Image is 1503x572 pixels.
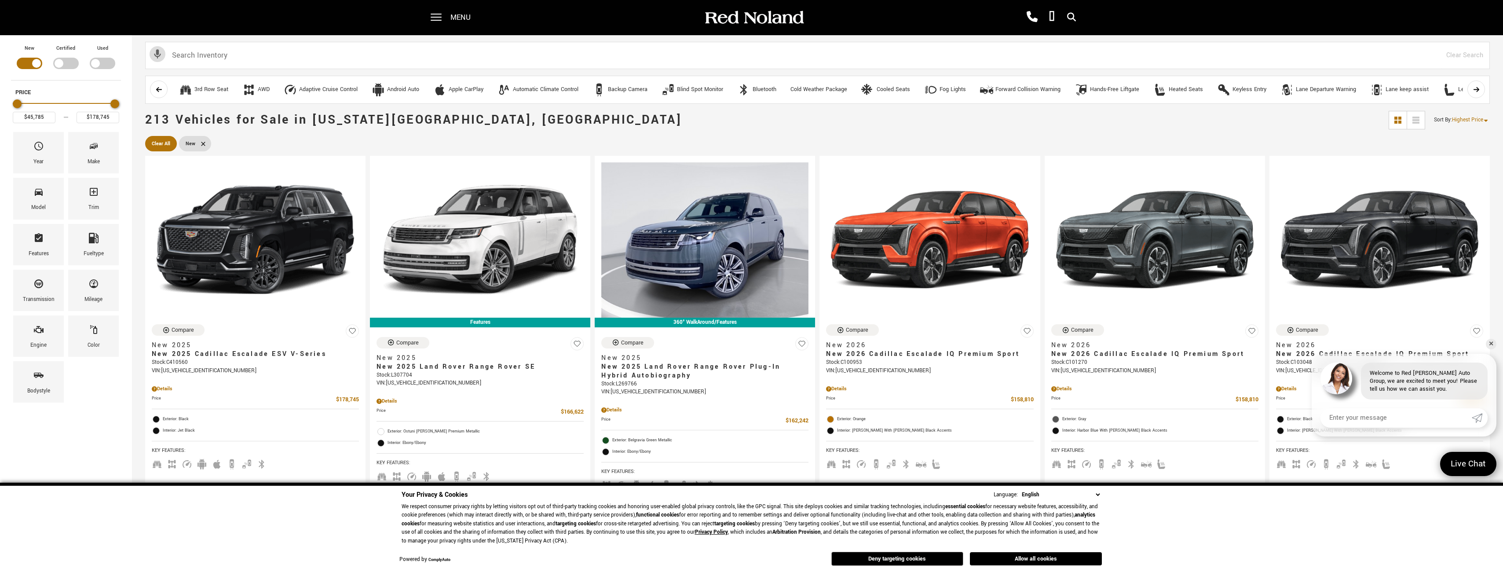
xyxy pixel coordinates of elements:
span: Forward Collision Warning [1366,460,1376,466]
div: Transmission [23,295,55,304]
span: Bodystyle [33,368,44,386]
div: Android Auto [387,86,419,94]
div: Android Auto [372,83,385,96]
button: scroll right [1467,81,1485,98]
span: $178,745 [336,395,359,404]
a: New 2026New 2026 Cadillac Escalade IQ Premium Sport [1051,341,1258,359]
div: Fog Lights [940,86,966,94]
span: Heated Seats [1156,460,1167,466]
button: Compare Vehicle [152,324,205,336]
span: New 2025 [152,341,352,350]
div: TransmissionTransmission [13,270,64,311]
div: 3rd Row Seat [194,86,228,94]
span: Third Row Seats [1276,460,1287,466]
a: Price $158,810 [826,395,1033,404]
div: Forward Collision Warning [995,86,1061,94]
span: Adaptive Cruise Control [1081,460,1092,466]
img: Red Noland Auto Group [703,10,805,26]
span: Third Row Seats [826,460,837,466]
span: AWD [601,481,612,488]
div: Pricing Details - New 2025 Land Rover Range Rover SE With Navigation & AWD [377,397,584,405]
div: Hands-Free Liftgate [1075,83,1088,96]
button: Save Vehicle [570,337,584,354]
button: Compare Vehicle [826,324,879,336]
a: Privacy Policy [695,528,728,536]
div: Make [88,157,100,167]
span: Apple Car-Play [646,481,657,488]
div: VIN: [US_VEHICLE_IDENTIFICATION_NUMBER] [1051,367,1258,375]
strong: essential cookies [945,503,985,510]
div: Lane Departure Warning [1296,86,1356,94]
span: Interior: Harbor Blue With [PERSON_NAME] Black Accents [1062,426,1258,435]
span: Interior: Ebony/Ebony [388,439,584,447]
button: Backup CameraBackup Camera [588,81,652,99]
button: BluetoothBluetooth [732,81,781,99]
span: Third Row Seats [152,460,162,466]
label: New [25,44,34,53]
div: Stock : C410560 [152,359,359,367]
div: Stock : C103048 [1276,359,1483,367]
div: Automatic Climate Control [497,83,511,96]
div: Price [13,96,119,123]
a: New 2025New 2025 Cadillac Escalade ESV V-Series [152,341,359,359]
div: Compare [1071,326,1093,334]
span: Bluetooth [481,472,492,479]
span: Make [88,139,99,157]
span: Exterior: Black [163,415,359,424]
span: 213 Vehicles for Sale in [US_STATE][GEOGRAPHIC_DATA], [GEOGRAPHIC_DATA] [145,111,682,128]
button: Save Vehicle [1470,324,1483,341]
span: New 2025 Cadillac Escalade ESV V-Series [152,350,352,359]
span: Android Auto [421,472,432,479]
div: Features [29,249,49,259]
span: Apple Car-Play [212,460,222,466]
div: Pricing Details - New 2026 Cadillac Escalade IQ Premium Sport With Navigation & AWD [1051,385,1258,393]
span: Transmission [33,276,44,295]
input: Maximum [77,112,119,123]
span: Sort By : [1434,116,1452,124]
div: TrimTrim [68,178,119,219]
span: Third Row Seats [377,472,387,479]
span: Price [377,407,561,417]
div: Year [33,157,44,167]
span: Backup Camera [1321,460,1331,466]
span: Interior: [PERSON_NAME] With [PERSON_NAME] Black Accents [1287,426,1483,435]
span: Android Auto [631,481,642,488]
div: ColorColor [68,315,119,357]
span: Mileage [88,276,99,295]
span: Backup Camera [1096,460,1107,466]
img: 2025 Land Rover Range Rover Plug-In Hybrid Autobiography [601,162,808,318]
div: Forward Collision Warning [980,83,993,96]
span: Forward Collision Warning [1141,460,1152,466]
span: Color [88,322,99,341]
button: Adaptive Cruise ControlAdaptive Cruise Control [279,81,362,99]
div: Adaptive Cruise Control [284,83,297,96]
div: Minimum Price [13,99,22,108]
span: Blind Spot Monitor [466,472,477,479]
input: Minimum [13,112,55,123]
button: Save Vehicle [1020,324,1034,341]
span: Backup Camera [661,481,672,488]
a: New 2026New 2026 Cadillac Escalade IQ Premium Sport [826,341,1033,359]
span: Backup Camera [227,460,237,466]
span: New 2026 Cadillac Escalade IQ Premium Sport [826,350,1027,359]
button: Save Vehicle [795,337,808,354]
div: Lane keep assist [1386,86,1429,94]
a: Price $162,242 [601,416,808,425]
div: AWD [242,83,256,96]
div: Bluetooth [753,86,776,94]
div: Cooled Seats [877,86,910,94]
div: EngineEngine [13,315,64,357]
a: Price $178,745 [152,395,359,404]
span: AWD [391,472,402,479]
button: Lane Departure WarningLane Departure Warning [1276,81,1361,99]
div: Keyless Entry [1217,83,1230,96]
a: New 2025New 2025 Land Rover Range Rover SE [377,354,584,371]
div: Keyless Entry [1232,86,1266,94]
button: Cold Weather Package [786,81,852,99]
div: Compare [846,326,868,334]
div: Stock : C101270 [1051,359,1258,367]
input: Enter your message [1320,408,1472,428]
span: Blind Spot Monitor [241,460,252,466]
strong: targeting cookies [714,520,755,528]
div: Trim [88,203,99,213]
